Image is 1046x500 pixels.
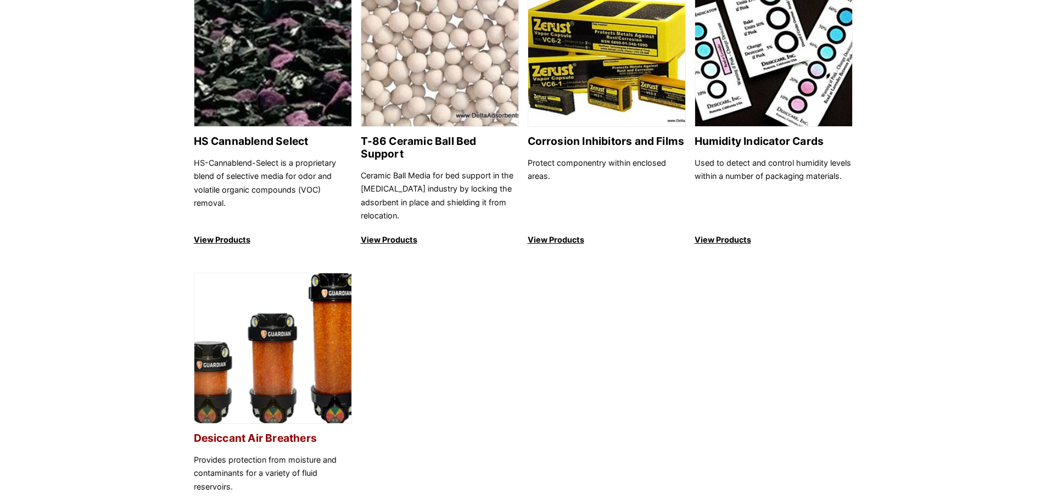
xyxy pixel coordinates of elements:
[361,135,519,160] h2: T-86 Ceramic Ball Bed Support
[361,169,519,223] p: Ceramic Ball Media for bed support in the [MEDICAL_DATA] industry by locking the adsorbent in pla...
[695,156,853,223] p: Used to detect and control humidity levels within a number of packaging materials.
[194,233,352,246] p: View Products
[695,233,853,246] p: View Products
[194,156,352,223] p: HS-Cannablend-Select is a proprietary blend of selective media for odor and volatile organic comp...
[194,135,352,148] h2: HS Cannablend Select
[361,233,519,246] p: View Products
[194,453,352,493] p: Provides protection from moisture and contaminants for a variety of fluid reservoirs.
[194,432,352,445] h2: Desiccant Air Breathers
[528,135,686,148] h2: Corrosion Inhibitors and Films
[695,135,853,148] h2: Humidity Indicator Cards
[194,273,351,424] img: Desiccant Air Breathers
[528,233,686,246] p: View Products
[528,156,686,223] p: Protect componentry within enclosed areas.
